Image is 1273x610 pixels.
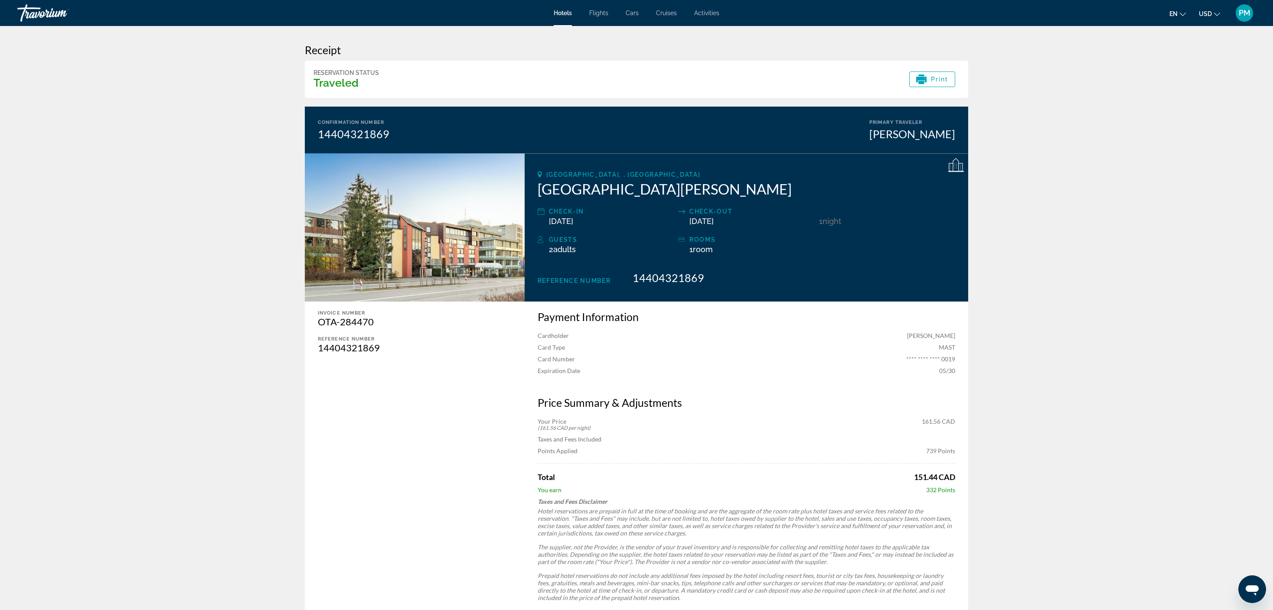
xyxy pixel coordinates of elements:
a: Flights [589,10,608,16]
a: Cruises [656,10,677,16]
span: Your Price [538,418,566,425]
span: Card Number [538,355,575,363]
span: Expiration Date [538,367,580,374]
span: 2 [549,245,576,254]
span: [GEOGRAPHIC_DATA], , [GEOGRAPHIC_DATA] [546,171,701,178]
span: Print [931,76,949,83]
span: 05/30 [939,367,955,374]
span: [DATE] [689,217,714,226]
button: Print [909,71,956,87]
span: [PERSON_NAME] [907,332,955,339]
span: PM [1239,9,1250,17]
span: 332 Points [926,486,955,493]
h3: Price Summary & Adjustments [538,396,955,409]
span: Adults [553,245,576,254]
span: 1 [689,245,713,254]
div: Check-out [689,206,814,217]
div: Reference number [318,336,507,342]
div: rooms [689,234,814,245]
a: Hotels [554,10,572,16]
a: Travorium [17,2,104,24]
span: USD [1199,10,1212,17]
div: Reservation Status [313,69,379,76]
button: User Menu [1233,4,1256,22]
span: [DATE] [549,217,573,226]
div: [PERSON_NAME] [869,127,955,140]
span: Night [823,217,841,226]
span: Points Applied [538,447,578,454]
span: en [1169,10,1178,17]
p: Taxes and Fees Disclaimer [538,498,955,505]
div: Check-in [549,206,674,217]
span: 14404321869 [633,271,704,284]
p: Hotel reservations are prepaid in full at the time of booking and are the aggregate of the room r... [538,507,955,537]
h3: Traveled [313,76,379,89]
a: Cars [626,10,639,16]
span: 151.44 CAD [914,472,955,482]
h2: [GEOGRAPHIC_DATA][PERSON_NAME] [538,180,955,198]
div: 14404321869 [318,342,507,354]
div: Invoice Number [318,310,507,316]
span: Card Type [538,344,565,351]
button: Change currency [1199,7,1220,20]
h3: Receipt [305,43,968,56]
div: 14404321869 [318,127,389,140]
p: The supplier, not the Provider, is the vendor of your travel inventory and is responsible for col... [538,543,955,565]
div: OTA-284470 [318,316,507,328]
div: Primary Traveler [869,120,955,125]
span: Cardholder [538,332,569,339]
div: Guests [549,234,674,245]
iframe: Кнопка запуска окна обмена сообщениями [1238,575,1266,603]
span: You earn [538,486,561,493]
h3: Payment Information [538,310,955,323]
span: Reference Number [538,277,611,284]
span: Room [693,245,713,254]
div: Confirmation Number [318,120,389,125]
span: 739 Points [926,447,955,454]
span: Taxes and Fees Included [538,435,601,443]
span: 161.56 CAD [922,418,955,425]
p: Prepaid hotel reservations do not include any additional fees imposed by the hotel including reso... [538,572,955,601]
img: PLAZA Hotel Föhr am Bodensee [305,153,525,302]
span: Total [538,472,555,482]
span: MAST [939,344,955,351]
span: 1 [819,217,823,226]
span: (161.56 CAD per night) [538,425,591,431]
a: Activities [694,10,719,16]
button: Change language [1169,7,1186,20]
